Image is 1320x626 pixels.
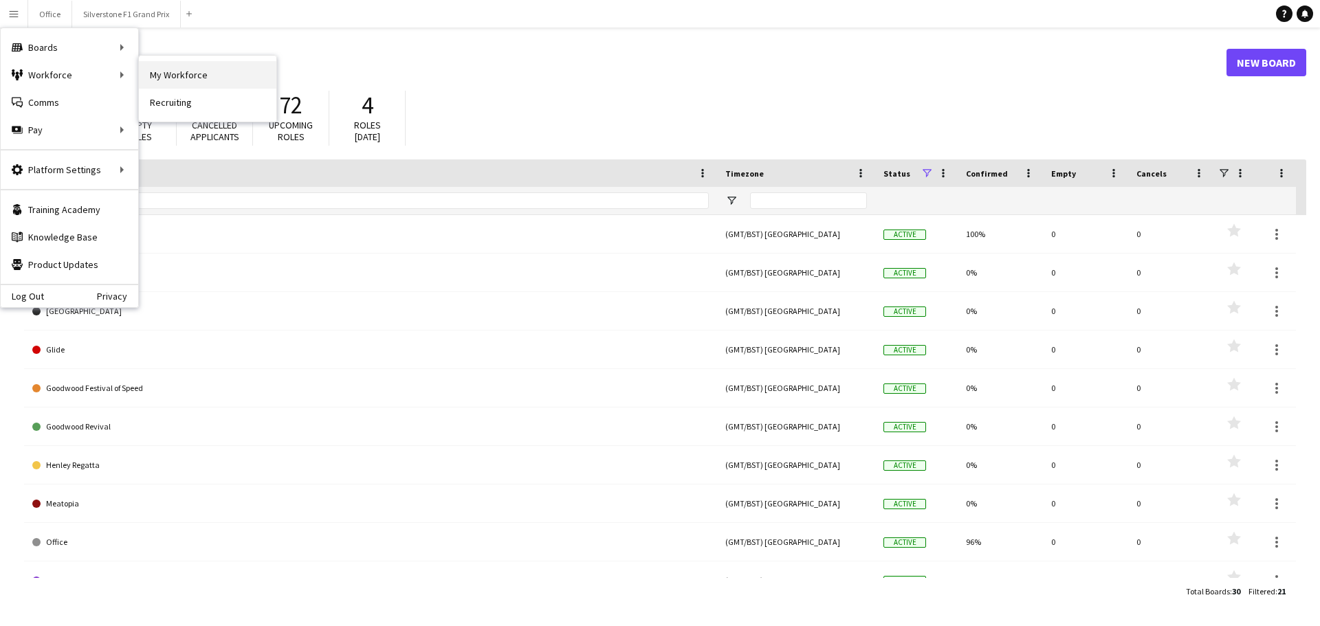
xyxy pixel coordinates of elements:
[717,215,875,253] div: (GMT/BST) [GEOGRAPHIC_DATA]
[139,89,276,116] a: Recruiting
[1128,215,1213,253] div: 0
[717,369,875,407] div: (GMT/BST) [GEOGRAPHIC_DATA]
[32,292,709,331] a: [GEOGRAPHIC_DATA]
[1043,561,1128,599] div: 0
[1248,578,1286,605] div: :
[883,537,926,548] span: Active
[725,168,764,179] span: Timezone
[1043,331,1128,368] div: 0
[717,254,875,291] div: (GMT/BST) [GEOGRAPHIC_DATA]
[1043,523,1128,561] div: 0
[1128,369,1213,407] div: 0
[717,561,875,599] div: (GMT/BST) [GEOGRAPHIC_DATA]
[1,34,138,61] div: Boards
[958,215,1043,253] div: 100%
[958,407,1043,445] div: 0%
[1043,254,1128,291] div: 0
[32,484,709,523] a: Meatopia
[362,90,373,120] span: 4
[1128,407,1213,445] div: 0
[1,223,138,251] a: Knowledge Base
[1136,168,1167,179] span: Cancels
[32,407,709,446] a: Goodwood Revival
[958,292,1043,330] div: 0%
[1043,446,1128,484] div: 0
[32,523,709,561] a: Office
[883,383,926,394] span: Active
[883,460,926,471] span: Active
[1051,168,1076,179] span: Empty
[32,369,709,407] a: Goodwood Festival of Speed
[1128,331,1213,368] div: 0
[966,168,1008,179] span: Confirmed
[958,331,1043,368] div: 0%
[279,90,302,120] span: 72
[883,345,926,355] span: Active
[97,291,138,302] a: Privacy
[717,523,875,561] div: (GMT/BST) [GEOGRAPHIC_DATA]
[1043,215,1128,253] div: 0
[958,561,1043,599] div: 0%
[883,306,926,317] span: Active
[1,156,138,183] div: Platform Settings
[1,291,44,302] a: Log Out
[57,192,709,209] input: Board name Filter Input
[1043,292,1128,330] div: 0
[1128,561,1213,599] div: 0
[1,196,138,223] a: Training Academy
[32,331,709,369] a: Glide
[1128,523,1213,561] div: 0
[1232,586,1240,596] span: 30
[883,168,910,179] span: Status
[958,484,1043,522] div: 0%
[1248,586,1275,596] span: Filtered
[1277,586,1286,596] span: 21
[717,331,875,368] div: (GMT/BST) [GEOGRAPHIC_DATA]
[883,576,926,586] span: Active
[190,119,239,143] span: Cancelled applicants
[1,251,138,278] a: Product Updates
[1226,49,1306,76] a: New Board
[139,61,276,89] a: My Workforce
[1,61,138,89] div: Workforce
[1043,484,1128,522] div: 0
[1128,484,1213,522] div: 0
[1128,446,1213,484] div: 0
[1043,369,1128,407] div: 0
[1043,407,1128,445] div: 0
[958,523,1043,561] div: 96%
[883,499,926,509] span: Active
[28,1,72,27] button: Office
[958,254,1043,291] div: 0%
[958,369,1043,407] div: 0%
[354,119,381,143] span: Roles [DATE]
[750,192,867,209] input: Timezone Filter Input
[32,561,709,600] a: Polo in the Park
[717,446,875,484] div: (GMT/BST) [GEOGRAPHIC_DATA]
[1,89,138,116] a: Comms
[72,1,181,27] button: Silverstone F1 Grand Prix
[1,116,138,144] div: Pay
[32,446,709,484] a: Henley Regatta
[1186,578,1240,605] div: :
[717,292,875,330] div: (GMT/BST) [GEOGRAPHIC_DATA]
[269,119,313,143] span: Upcoming roles
[1128,292,1213,330] div: 0
[883,268,926,278] span: Active
[1186,586,1230,596] span: Total Boards
[32,254,709,292] a: Big Feastival
[883,230,926,240] span: Active
[958,446,1043,484] div: 0%
[717,407,875,445] div: (GMT/BST) [GEOGRAPHIC_DATA]
[717,484,875,522] div: (GMT/BST) [GEOGRAPHIC_DATA]
[883,422,926,432] span: Active
[32,215,709,254] a: Asset Work
[725,194,738,207] button: Open Filter Menu
[24,52,1226,73] h1: Boards
[1128,254,1213,291] div: 0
